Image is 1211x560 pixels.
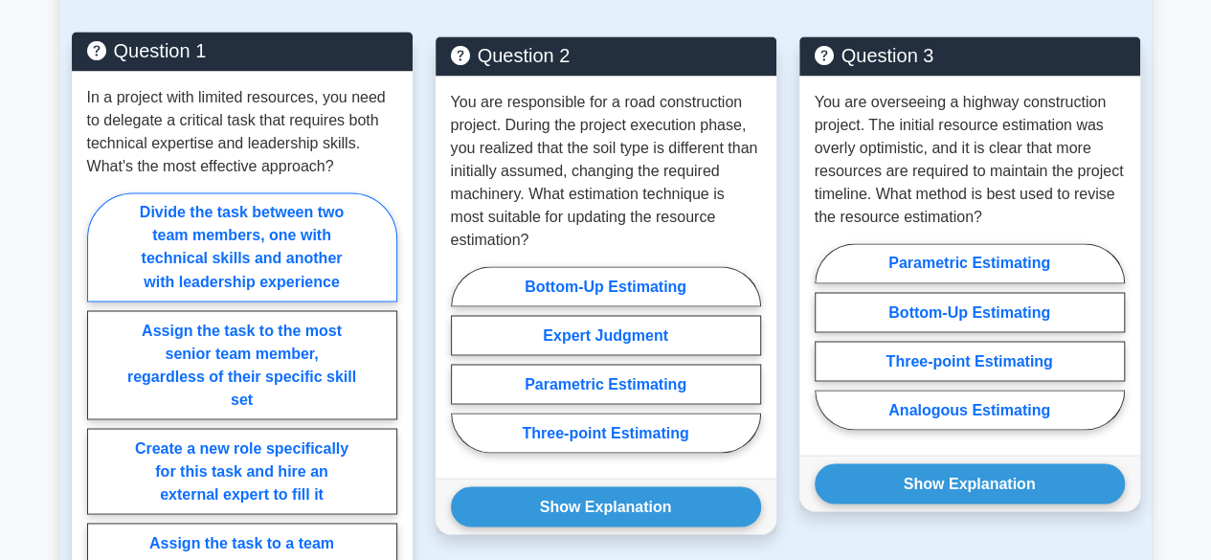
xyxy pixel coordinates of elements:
[451,364,761,404] label: Parametric Estimating
[815,463,1125,504] button: Show Explanation
[451,91,761,252] p: You are responsible for a road construction project. During the project execution phase, you real...
[87,428,397,514] label: Create a new role specifically for this task and hire an external expert to fill it
[815,91,1125,229] p: You are overseeing a highway construction project. The initial resource estimation was overly opt...
[451,486,761,526] button: Show Explanation
[815,243,1125,283] label: Parametric Estimating
[815,44,1125,67] h5: Question 3
[451,266,761,306] label: Bottom-Up Estimating
[87,39,397,62] h5: Question 1
[451,413,761,453] label: Three-point Estimating
[451,44,761,67] h5: Question 2
[815,341,1125,381] label: Three-point Estimating
[451,315,761,355] label: Expert Judgment
[87,310,397,419] label: Assign the task to the most senior team member, regardless of their specific skill set
[87,192,397,302] label: Divide the task between two team members, one with technical skills and another with leadership e...
[815,390,1125,430] label: Analogous Estimating
[87,86,397,178] p: In a project with limited resources, you need to delegate a critical task that requires both tech...
[815,292,1125,332] label: Bottom-Up Estimating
